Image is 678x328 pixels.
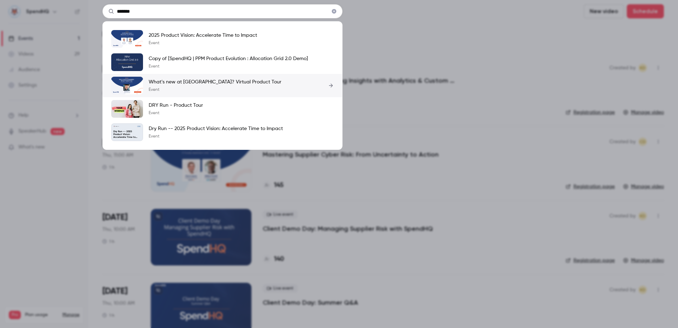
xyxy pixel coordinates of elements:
img: Copy of [SpendHQ | PPM Product Evolution : Allocation Grid 2.0 Demo] [111,53,143,71]
p: DRY Run - Product Tour [149,102,203,109]
img: 2025 Product Vision: Accelerate Time to Impact [111,30,143,48]
img: DRY Run - Product Tour [111,100,143,118]
p: Event [149,110,203,116]
p: Dry Run -- 2025 Product Vision: Accelerate Time to Impact [113,130,141,139]
img: Dry Run -- 2025 Product Vision: Accelerate Time to Impact [113,125,115,127]
span: [DATE] [137,125,141,127]
p: Copy of [SpendHQ | PPM Product Evolution : Allocation Grid 2.0 Demo] [149,55,308,62]
p: 2025 Product Vision: Accelerate Time to Impact [149,32,257,39]
p: SpendHQ [115,126,119,127]
p: What’s new at [GEOGRAPHIC_DATA]? Virtual Product Tour [149,78,281,86]
p: Event [149,134,283,139]
p: Event [149,64,308,69]
p: Dry Run -- 2025 Product Vision: Accelerate Time to Impact [149,125,283,132]
button: Clear [328,6,340,17]
p: Event [149,87,281,93]
img: What’s new at SpendHQ? Virtual Product Tour [111,77,143,94]
p: Event [149,40,257,46]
